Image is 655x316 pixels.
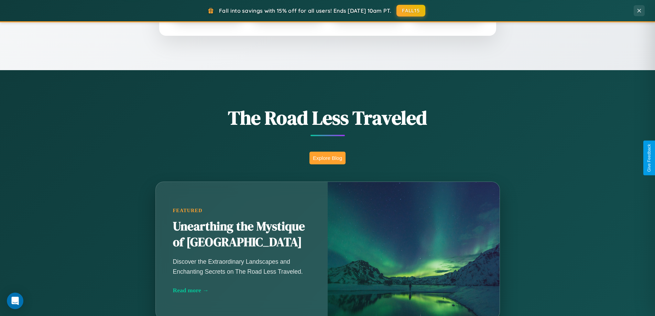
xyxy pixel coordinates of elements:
div: Read more → [173,287,310,294]
button: Explore Blog [309,152,346,164]
button: FALL15 [396,5,425,17]
div: Open Intercom Messenger [7,293,23,309]
div: Give Feedback [647,144,652,172]
div: Featured [173,208,310,214]
span: Fall into savings with 15% off for all users! Ends [DATE] 10am PT. [219,7,391,14]
h2: Unearthing the Mystique of [GEOGRAPHIC_DATA] [173,219,310,250]
p: Discover the Extraordinary Landscapes and Enchanting Secrets on The Road Less Traveled. [173,257,310,276]
h1: The Road Less Traveled [121,105,534,131]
